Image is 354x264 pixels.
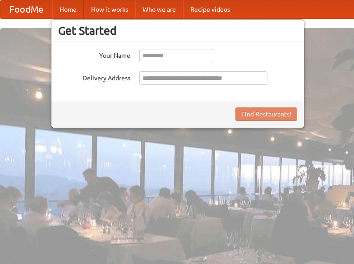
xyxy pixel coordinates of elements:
[84,0,135,19] a: How it works
[52,0,84,19] a: Home
[0,0,52,19] a: FoodMe
[58,24,297,37] h3: Get Started
[235,107,297,121] button: Find Restaurants!
[58,71,130,83] label: Delivery Address
[58,49,130,60] label: Your Name
[135,0,183,19] a: Who we are
[183,0,237,19] a: Recipe videos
